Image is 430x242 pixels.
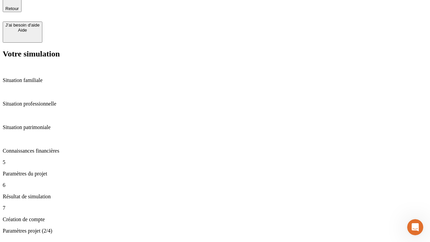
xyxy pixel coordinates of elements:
[3,101,427,107] p: Situation professionnelle
[5,28,40,33] div: Aide
[5,6,19,11] span: Retour
[3,182,427,188] p: 6
[3,49,427,58] h2: Votre simulation
[3,148,427,154] p: Connaissances financières
[407,219,423,235] iframe: Intercom live chat
[5,23,40,28] div: J’ai besoin d'aide
[3,77,427,83] p: Situation familiale
[3,159,427,165] p: 5
[3,194,427,200] p: Résultat de simulation
[3,171,427,177] p: Paramètres du projet
[3,216,427,223] p: Création de compte
[3,22,42,43] button: J’ai besoin d'aideAide
[3,124,427,130] p: Situation patrimoniale
[3,228,427,234] p: Paramètres projet (2/4)
[3,205,427,211] p: 7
